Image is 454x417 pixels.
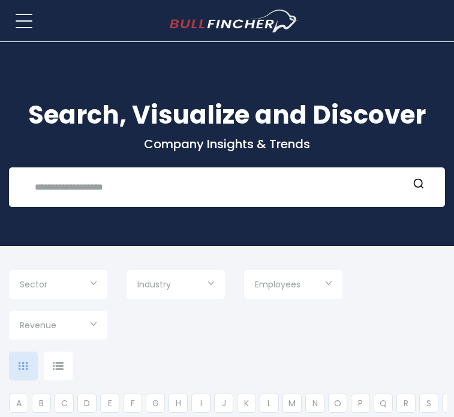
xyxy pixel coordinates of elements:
[19,362,28,370] img: icon-comp-grid.svg
[351,394,370,413] li: P
[170,10,299,32] img: bullfincher logo
[282,394,302,413] li: M
[9,96,445,134] h1: Search, Visualize and Discover
[305,394,324,413] li: N
[146,394,165,413] li: G
[237,394,256,413] li: K
[260,394,279,413] li: L
[9,136,445,152] p: Company Insights & Trends
[20,279,47,290] span: Sector
[255,279,300,290] span: Employees
[32,394,51,413] li: B
[214,394,233,413] li: J
[374,394,393,413] li: Q
[137,279,171,290] span: Industry
[55,394,74,413] li: C
[411,177,426,193] button: Search
[419,394,438,413] li: S
[9,394,28,413] li: A
[170,10,299,32] a: Go to homepage
[137,275,214,296] input: Selection
[53,362,64,370] img: icon-comp-list-view.svg
[20,275,97,296] input: Selection
[20,316,97,337] input: Selection
[100,394,119,413] li: E
[169,394,188,413] li: H
[255,275,332,296] input: Selection
[328,394,347,413] li: O
[20,320,56,331] span: Revenue
[191,394,211,413] li: I
[77,394,97,413] li: D
[396,394,416,413] li: R
[123,394,142,413] li: F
